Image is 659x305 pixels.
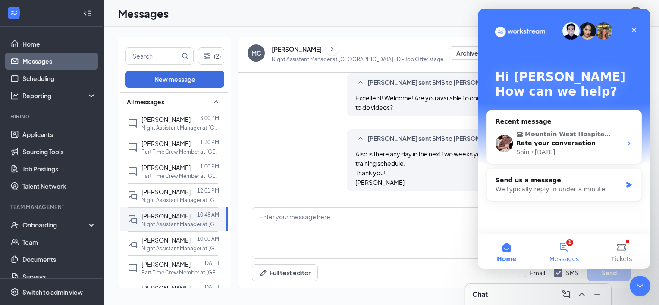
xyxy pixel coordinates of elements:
p: Part Time Crew Member at [GEOGRAPHIC_DATA], [GEOGRAPHIC_DATA] [141,148,219,156]
button: Filter (2) [198,47,224,65]
button: Archive conversation [449,46,524,60]
svg: DoubleChat [128,239,138,249]
p: 10:48 AM [197,211,219,218]
span: [PERSON_NAME] [141,140,191,147]
span: [PERSON_NAME] [141,188,191,196]
button: ChevronRight [326,43,339,56]
a: Home [22,35,96,53]
button: Send [587,264,631,281]
a: Job Postings [22,160,96,177]
svg: Collapse [83,9,92,18]
svg: Notifications [593,8,603,19]
p: Part Time Crew Member at [GEOGRAPHIC_DATA], [GEOGRAPHIC_DATA] [141,172,219,180]
span: [PERSON_NAME] sent SMS to [PERSON_NAME]. [367,134,505,144]
div: [PERSON_NAME] [272,45,322,53]
p: Night Assistant Manager at [GEOGRAPHIC_DATA], ID - Job Offer stage [272,56,443,63]
svg: Pen [259,268,268,277]
svg: WorkstreamLogo [9,9,18,17]
button: ChevronUp [575,287,589,301]
span: Also is there any day in the next two weeks you cannot work? I want to come up with a training sc... [355,150,590,186]
div: Hiring [10,113,94,120]
svg: DoubleChat [128,190,138,201]
p: Night Assistant Manager at [GEOGRAPHIC_DATA], [GEOGRAPHIC_DATA] [141,196,219,204]
div: Team Management [10,203,94,211]
svg: SmallChevronUp [355,78,366,88]
svg: ChatInactive [128,118,138,128]
p: Night Assistant Manager at [GEOGRAPHIC_DATA], [GEOGRAPHIC_DATA] [141,124,219,131]
svg: Settings [10,288,19,296]
h1: Messages [118,6,169,21]
svg: UserCheck [10,221,19,229]
button: Full text editorPen [252,264,318,281]
svg: ChevronRight [328,44,336,54]
span: [PERSON_NAME] [141,236,191,244]
h3: Chat [472,289,488,299]
span: [PERSON_NAME] [141,115,191,123]
svg: SmallChevronUp [211,96,221,107]
a: Sourcing Tools [22,143,96,160]
svg: ChatInactive [128,287,138,297]
span: [PERSON_NAME] [141,164,191,171]
iframe: Intercom live chat [630,276,650,296]
input: Search [126,48,180,64]
span: [PERSON_NAME] [141,260,191,268]
p: Night Assistant Manager at [GEOGRAPHIC_DATA], [GEOGRAPHIC_DATA] [141,245,219,252]
p: 10:00 AM [197,235,219,243]
p: 1:30 PM [200,139,219,146]
svg: QuestionInfo [612,8,622,19]
a: Surveys [22,268,96,285]
svg: Analysis [10,91,19,100]
svg: Minimize [592,289,603,299]
span: All messages [127,97,164,106]
button: ComposeMessage [559,287,573,301]
a: Documents [22,251,96,268]
svg: ChevronUp [577,289,587,299]
p: 3:00 PM [200,115,219,122]
button: Minimize [590,287,604,301]
svg: ChatInactive [128,263,138,273]
span: [PERSON_NAME] [141,212,191,220]
span: [PERSON_NAME] [141,284,191,292]
button: New message [125,71,224,88]
div: Reporting [22,91,97,100]
svg: SmallChevronUp [355,134,366,144]
p: Part Time Crew Member at [GEOGRAPHIC_DATA], [GEOGRAPHIC_DATA] [141,269,219,276]
svg: DoubleChat [128,215,138,225]
a: Team [22,233,96,251]
p: [DATE] [203,259,219,267]
p: [DATE] [203,283,219,291]
p: Night Assistant Manager at [GEOGRAPHIC_DATA], [GEOGRAPHIC_DATA] [141,221,219,228]
p: 12:01 PM [197,187,219,194]
div: Switch to admin view [22,288,83,296]
a: Applicants [22,126,96,143]
a: Messages [22,53,96,70]
p: 1:00 PM [200,163,219,170]
a: Scheduling [22,70,96,87]
svg: Filter [202,51,212,61]
svg: ChatInactive [128,142,138,152]
div: MC [251,49,261,57]
a: Talent Network [22,177,96,195]
svg: ComposeMessage [561,289,571,299]
svg: ChatInactive [128,166,138,177]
